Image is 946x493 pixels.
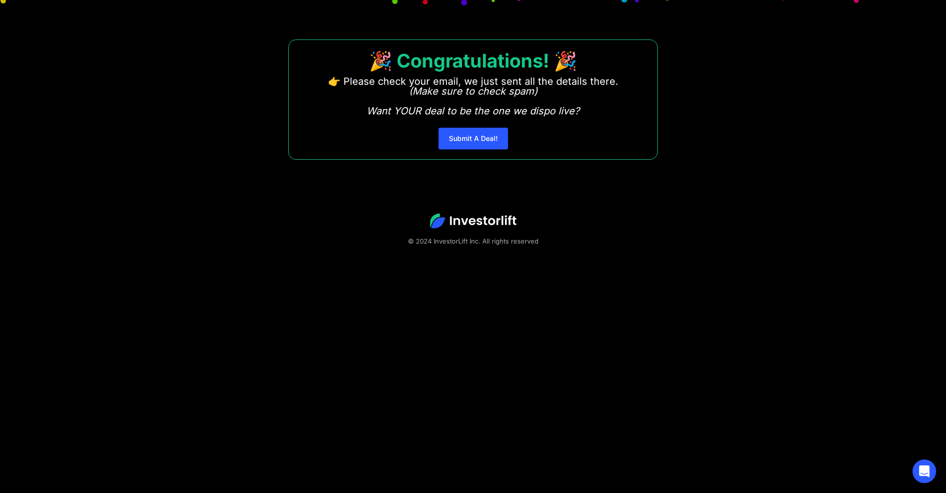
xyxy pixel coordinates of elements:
div: © 2024 InvestorLift Inc. All rights reserved [34,236,912,246]
em: (Make sure to check spam) Want YOUR deal to be the one we dispo live? [367,85,579,117]
strong: 🎉 Congratulations! 🎉 [369,49,577,72]
p: 👉 Please check your email, we just sent all the details there. ‍ [328,76,618,116]
a: Submit A Deal! [439,128,508,149]
div: Open Intercom Messenger [912,459,936,483]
